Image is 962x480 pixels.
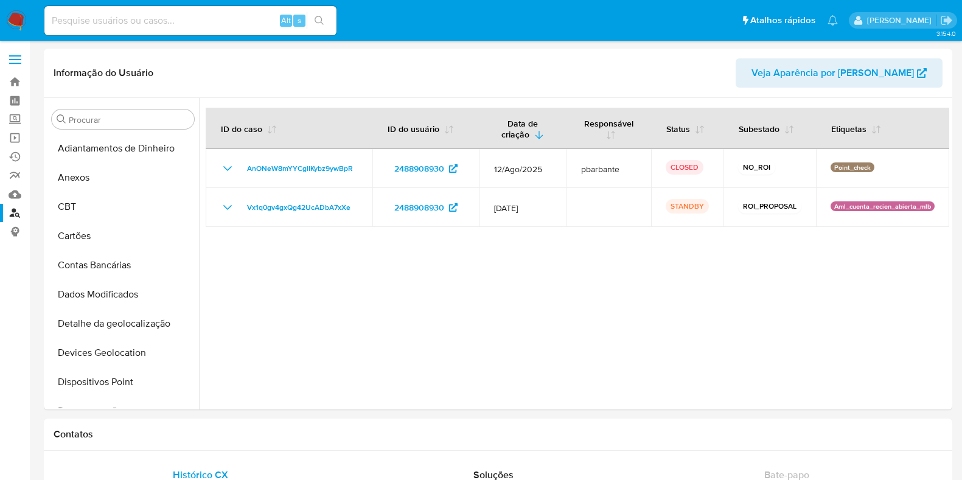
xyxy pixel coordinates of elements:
[47,367,199,397] button: Dispositivos Point
[298,15,301,26] span: s
[281,15,291,26] span: Alt
[57,114,66,124] button: Procurar
[736,58,943,88] button: Veja Aparência por [PERSON_NAME]
[69,114,189,125] input: Procurar
[47,163,199,192] button: Anexos
[47,192,199,221] button: CBT
[47,309,199,338] button: Detalhe da geolocalização
[47,134,199,163] button: Adiantamentos de Dinheiro
[940,14,953,27] a: Sair
[867,15,936,26] p: magno.ferreira@mercadopago.com.br
[44,13,336,29] input: Pesquise usuários ou casos...
[54,67,153,79] h1: Informação do Usuário
[751,58,914,88] span: Veja Aparência por [PERSON_NAME]
[54,428,943,440] h1: Contatos
[47,251,199,280] button: Contas Bancárias
[47,221,199,251] button: Cartões
[47,338,199,367] button: Devices Geolocation
[47,280,199,309] button: Dados Modificados
[750,14,815,27] span: Atalhos rápidos
[828,15,838,26] a: Notificações
[47,397,199,426] button: Documentação
[307,12,332,29] button: search-icon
